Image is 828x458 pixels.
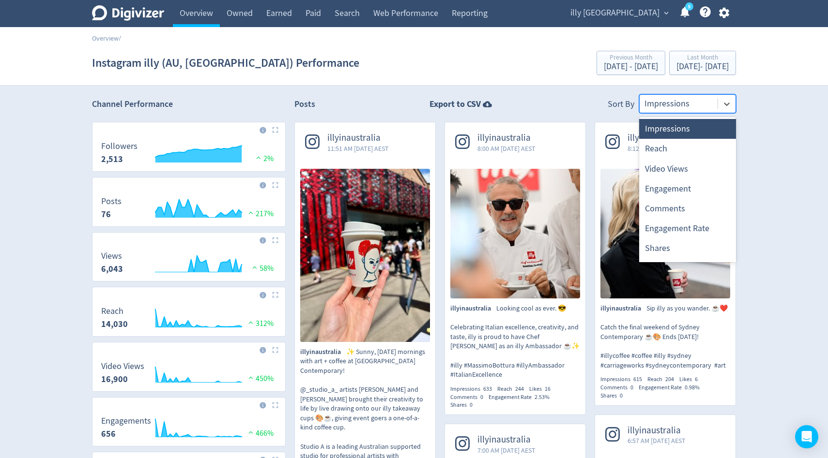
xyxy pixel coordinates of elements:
[250,264,260,271] img: positive-performance.svg
[620,392,623,399] span: 0
[685,2,693,11] a: 5
[604,62,658,71] div: [DATE] - [DATE]
[101,361,144,372] dt: Video Views
[246,428,274,438] span: 466%
[101,141,138,152] dt: Followers
[497,385,529,393] div: Reach
[101,263,123,275] strong: 6,043
[246,209,274,219] span: 217%
[535,393,550,401] span: 2.53%
[489,393,555,401] div: Engagement Rate
[101,428,116,440] strong: 656
[639,159,736,179] div: Video Views
[665,375,674,383] span: 204
[630,384,633,391] span: 0
[96,142,281,167] svg: Followers 2,513
[246,319,274,328] span: 312%
[450,169,580,298] img: Looking cool as ever. 😎⁠ ⁠ Celebrating Italian excellence, creativity, and taste, illy is proud t...
[639,238,736,258] div: Shares
[246,374,274,384] span: 450%
[628,436,686,445] span: 6:57 AM [DATE] AEST
[96,416,281,442] svg: Engagements 656
[101,373,128,385] strong: 16,900
[96,362,281,387] svg: Video Views 16,900
[429,98,481,110] strong: Export to CSV
[477,144,536,153] span: 8:00 AM [DATE] AEST
[272,237,278,243] img: Placeholder
[101,306,128,317] dt: Reach
[600,375,647,384] div: Impressions
[662,9,671,17] span: expand_more
[685,384,700,391] span: 0.98%
[600,384,639,392] div: Comments
[470,401,473,409] span: 0
[639,384,705,392] div: Engagement Rate
[628,133,686,144] span: illyinaustralia
[250,264,274,273] span: 58%
[246,319,256,326] img: positive-performance.svg
[600,169,730,298] img: Sip illy as you wander. ☕️❤️ Catch the final weekend of Sydney Contemporary ☕🎨 Ends Sunday! #illy...
[477,434,536,445] span: illyinaustralia
[477,133,536,144] span: illyinaustralia
[600,392,628,400] div: Shares
[604,54,658,62] div: Previous Month
[272,292,278,298] img: Placeholder
[92,98,286,110] h2: Channel Performance
[294,98,315,113] h2: Posts
[327,133,389,144] span: illyinaustralia
[445,122,585,409] a: illyinaustralia8:00 AM [DATE] AESTLooking cool as ever. 😎⁠ ⁠ Celebrating Italian excellence, crea...
[254,154,274,163] span: 2%
[600,304,646,313] span: illyinaustralia
[300,347,346,357] span: illyinaustralia
[480,393,483,401] span: 0
[597,51,665,75] button: Previous Month[DATE] - [DATE]
[450,393,489,401] div: Comments
[676,54,729,62] div: Last Month
[483,385,492,393] span: 633
[515,385,524,393] span: 244
[272,402,278,408] img: Placeholder
[272,127,278,133] img: Placeholder
[450,304,496,313] span: illyinaustralia
[119,34,121,43] span: /
[570,5,659,21] span: illy [GEOGRAPHIC_DATA]
[246,428,256,436] img: positive-performance.svg
[246,374,256,381] img: positive-performance.svg
[639,179,736,199] div: Engagement
[639,119,736,139] div: Impressions
[529,385,556,393] div: Likes
[639,139,736,159] div: Reach
[567,5,671,21] button: illy [GEOGRAPHIC_DATA]
[96,307,281,332] svg: Reach 14,030
[101,318,128,330] strong: 14,030
[254,154,263,161] img: positive-performance.svg
[595,122,736,399] a: illyinaustralia8:12 AM [DATE] AESTSip illy as you wander. ☕️❤️ Catch the final weekend of Sydney ...
[639,199,736,219] div: Comments
[679,375,703,384] div: Likes
[795,425,818,448] div: Open Intercom Messenger
[96,197,281,222] svg: Posts 76
[676,62,729,71] div: [DATE] - [DATE]
[101,196,122,207] dt: Posts
[450,304,580,380] p: Looking cool as ever. 😎⁠ ⁠ Celebrating Italian excellence, creativity, and taste, illy is proud t...
[477,445,536,455] span: 7:00 AM [DATE] AEST
[647,375,679,384] div: Reach
[628,144,686,153] span: 8:12 AM [DATE] AEST
[101,208,111,220] strong: 76
[246,209,256,216] img: positive-performance.svg
[633,375,642,383] span: 615
[101,415,151,427] dt: Engagements
[96,251,281,277] svg: Views 6,043
[600,304,730,370] p: Sip illy as you wander. ☕️❤️ Catch the final weekend of Sydney Contemporary ☕🎨 Ends [DATE]! #illy...
[545,385,551,393] span: 16
[695,375,698,383] span: 6
[608,98,634,113] div: Sort By
[327,144,389,153] span: 11:51 AM [DATE] AEST
[639,259,736,279] div: Date
[272,347,278,353] img: Placeholder
[101,251,123,262] dt: Views
[688,3,690,10] text: 5
[92,34,119,43] a: Overview
[669,51,736,75] button: Last Month[DATE]- [DATE]
[450,385,497,393] div: Impressions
